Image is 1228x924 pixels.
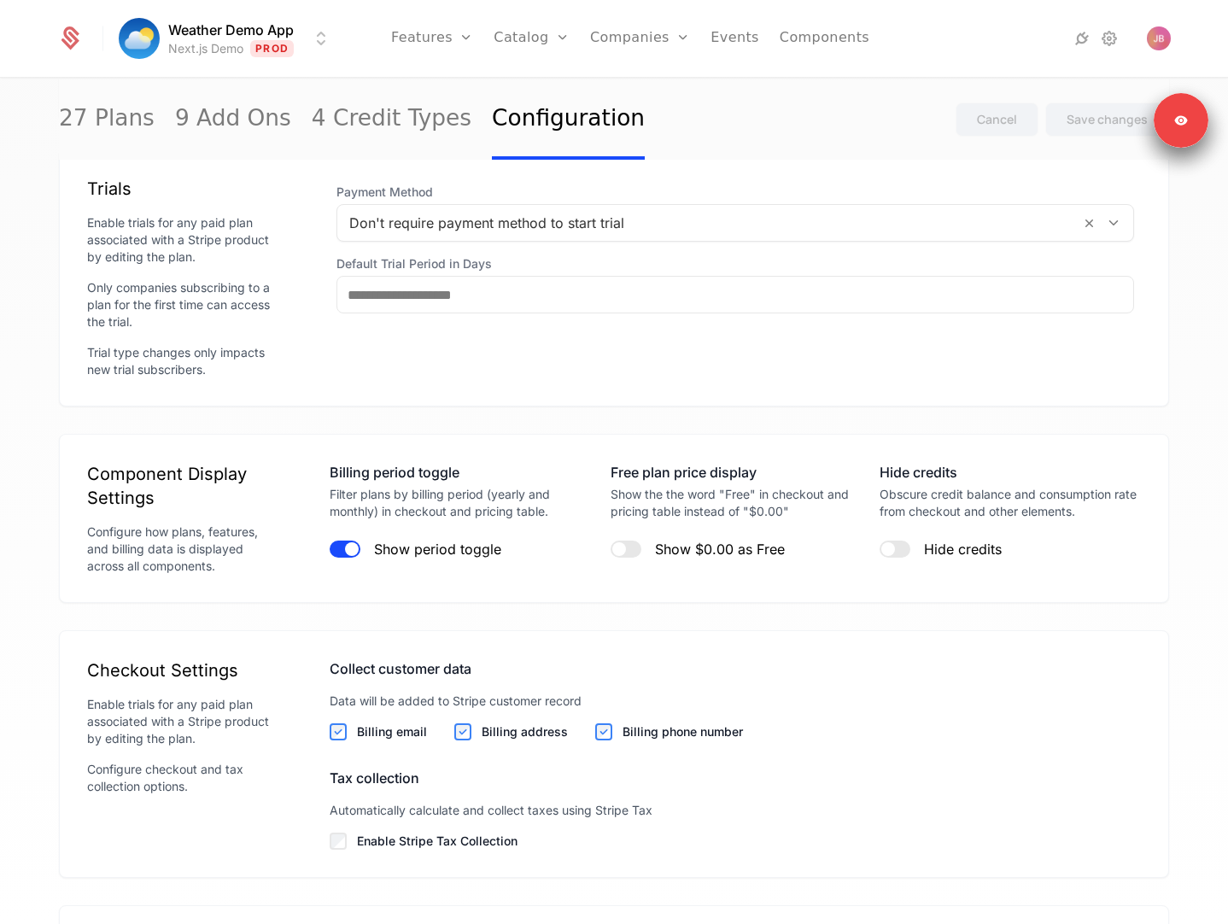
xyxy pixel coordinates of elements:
label: Billing email [357,723,427,740]
div: Cancel [977,111,1017,128]
label: Enable Stripe Tax Collection [357,833,1141,850]
span: Weather Demo App [168,20,294,40]
button: Save changes [1045,102,1169,137]
button: Select environment [124,20,331,57]
label: Hide credits [924,541,1002,558]
a: Configuration [492,79,645,160]
div: Trials [87,177,275,201]
a: Integrations [1072,28,1092,49]
label: Billing address [482,723,568,740]
div: Save changes [1067,111,1148,128]
div: Component Display Settings [87,462,275,510]
div: Billing period toggle [330,462,583,482]
div: Filter plans by billing period (yearly and monthly) in checkout and pricing table. [330,486,583,520]
a: Settings [1099,28,1120,49]
button: Cancel [956,102,1038,137]
div: Automatically calculate and collect taxes using Stripe Tax [330,802,1141,819]
div: Collect customer data [330,658,1141,679]
a: 9 Add Ons [175,79,291,160]
img: Weather Demo App [119,18,160,59]
div: Show the the word "Free" in checkout and pricing table instead of "$0.00" [611,486,851,520]
label: Show period toggle [374,541,501,558]
div: Tax collection [330,768,1141,788]
a: 27 Plans [59,79,155,160]
div: Checkout Settings [87,658,275,682]
label: Billing phone number [623,723,743,740]
div: Configure how plans, features, and billing data is displayed across all components. [87,523,275,575]
div: Free plan price display [611,462,851,482]
img: Jon Brasted [1147,26,1171,50]
div: Enable trials for any paid plan associated with a Stripe product by editing the plan. [87,696,275,747]
div: Only companies subscribing to a plan for the first time can access the trial. [87,279,275,330]
span: Prod [250,40,294,57]
div: Enable trials for any paid plan associated with a Stripe product by editing the plan. [87,214,275,266]
div: Configure checkout and tax collection options. [87,761,275,795]
a: 4 Credit Types [312,79,471,160]
div: Hide credits [880,462,1141,482]
button: Open user button [1147,26,1171,50]
div: Trial type changes only impacts new trial subscribers. [87,344,275,378]
div: Data will be added to Stripe customer record [330,693,1141,710]
div: Obscure credit balance and consumption rate from checkout and other elements. [880,486,1141,520]
label: Default Trial Period in Days [336,255,1134,272]
span: Payment Method [336,184,1134,201]
label: Show $0.00 as Free [655,541,785,558]
div: Next.js Demo [168,40,243,57]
